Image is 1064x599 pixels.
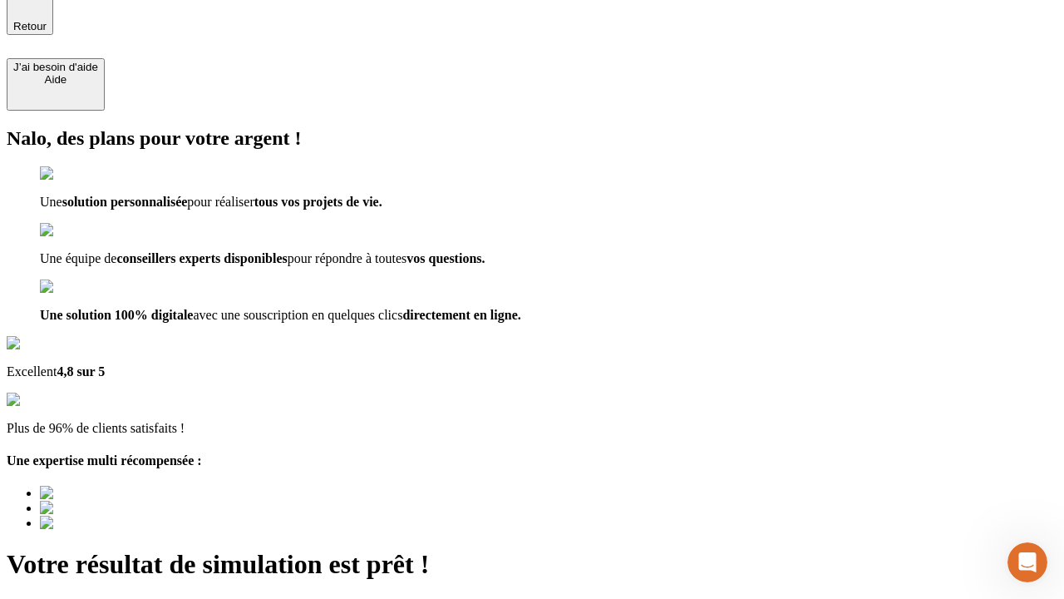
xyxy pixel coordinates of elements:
[40,280,111,295] img: checkmark
[40,166,111,181] img: checkmark
[187,195,254,209] span: pour réaliser
[7,393,89,408] img: reviews stars
[13,73,98,86] div: Aide
[7,127,1057,150] h2: Nalo, des plans pour votre argent !
[40,251,116,265] span: Une équipe de
[40,308,193,322] span: Une solution 100% digitale
[57,364,105,379] span: 4,8 sur 5
[7,453,1057,468] h4: Une expertise multi récompensée :
[40,501,194,516] img: Best savings advice award
[1007,542,1047,582] iframe: Intercom live chat
[7,421,1057,436] p: Plus de 96% de clients satisfaits !
[288,251,407,265] span: pour répondre à toutes
[406,251,485,265] span: vos questions.
[7,336,103,351] img: Google Review
[254,195,382,209] span: tous vos projets de vie.
[7,58,105,111] button: J’ai besoin d'aideAide
[13,20,47,32] span: Retour
[116,251,287,265] span: conseillers experts disponibles
[40,486,194,501] img: Best savings advice award
[402,308,520,322] span: directement en ligne.
[40,195,62,209] span: Une
[7,549,1057,580] h1: Votre résultat de simulation est prêt !
[7,364,57,379] span: Excellent
[62,195,188,209] span: solution personnalisée
[40,516,194,531] img: Best savings advice award
[193,308,402,322] span: avec une souscription en quelques clics
[13,61,98,73] div: J’ai besoin d'aide
[40,223,111,238] img: checkmark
